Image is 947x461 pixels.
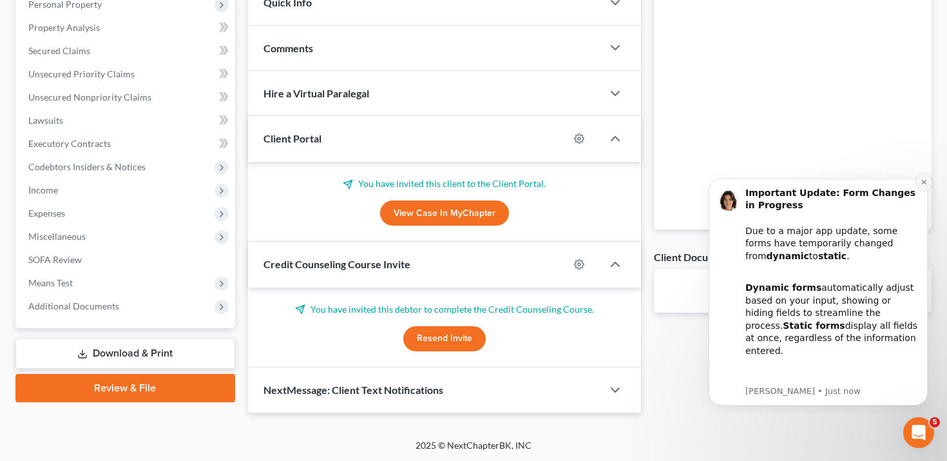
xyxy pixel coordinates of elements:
[18,63,235,86] a: Unsecured Priority Claims
[18,132,235,155] a: Executory Contracts
[28,45,90,56] span: Secured Claims
[28,22,100,33] span: Property Analysis
[28,115,63,126] span: Lawsuits
[18,248,235,271] a: SOFA Review
[18,86,235,109] a: Unsecured Nonpriority Claims
[56,197,229,299] div: Our team is actively working to re-integrate dynamic functionality and expects to have it restore...
[28,161,146,172] span: Codebtors Insiders & Notices
[226,7,243,24] button: Dismiss notification
[28,277,73,288] span: Means Test
[18,16,235,39] a: Property Analysis
[28,92,151,103] span: Unsecured Nonpriority Claims
[263,258,410,270] span: Credit Counseling Course Invite
[28,208,65,219] span: Expenses
[664,279,921,292] p: No client documents yet.
[263,303,626,316] p: You have invited this debtor to complete the Credit Counseling Course.
[15,338,235,369] a: Download & Print
[654,250,736,264] div: Client Documents
[28,300,119,311] span: Additional Documents
[689,167,947,413] iframe: Intercom notifications message
[18,39,235,63] a: Secured Claims
[263,87,369,99] span: Hire a Virtual Paralegal
[28,184,58,195] span: Income
[263,384,443,396] span: NextMessage: Client Text Notifications
[28,254,82,265] span: SOFA Review
[15,374,235,402] a: Review & File
[263,132,321,144] span: Client Portal
[380,201,509,226] a: View Case in MyChapter
[930,417,940,427] span: 5
[56,219,229,230] p: Message from Emma, sent Just now
[263,177,626,190] p: You have invited this client to the Client Portal.
[28,231,86,242] span: Miscellaneous
[403,326,486,352] button: Resend Invite
[18,109,235,132] a: Lawsuits
[263,42,313,54] span: Comments
[28,68,135,79] span: Unsecured Priority Claims
[28,138,111,149] span: Executory Contracts
[903,417,934,448] iframe: Intercom live chat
